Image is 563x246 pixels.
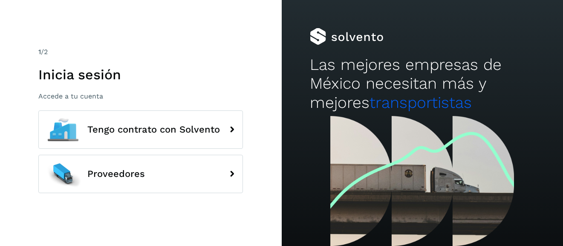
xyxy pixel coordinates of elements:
div: /2 [38,47,243,57]
span: Proveedores [87,169,145,179]
button: Tengo contrato con Solvento [38,110,243,149]
p: Accede a tu cuenta [38,92,243,100]
span: 1 [38,48,41,56]
span: Tengo contrato con Solvento [87,124,220,135]
h2: Las mejores empresas de México necesitan más y mejores [310,55,535,112]
span: transportistas [370,93,472,112]
button: Proveedores [38,155,243,193]
h1: Inicia sesión [38,67,243,83]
